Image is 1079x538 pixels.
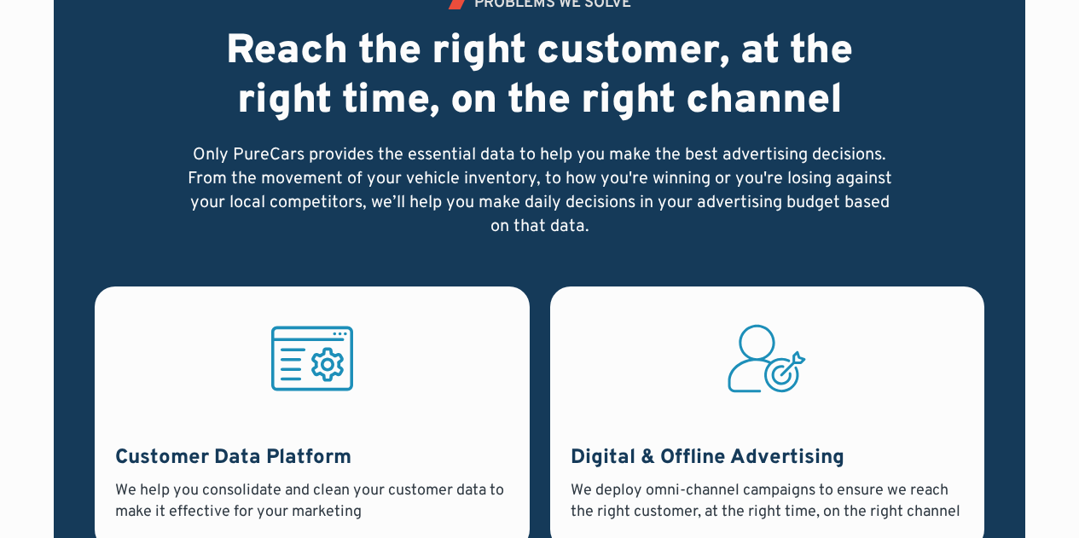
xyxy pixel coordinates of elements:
[571,480,964,523] div: We deploy omni-channel campaigns to ensure we reach the right customer, at the right time, on the...
[571,444,964,473] h3: Digital & Offline Advertising
[185,143,895,239] p: Only PureCars provides the essential data to help you make the best advertising decisions. From t...
[115,480,508,523] div: We help you consolidate and clean your customer data to make it effective for your marketing
[115,444,508,473] h3: Customer Data Platform
[185,28,895,126] h2: Reach the right customer, at the right time, on the right channel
